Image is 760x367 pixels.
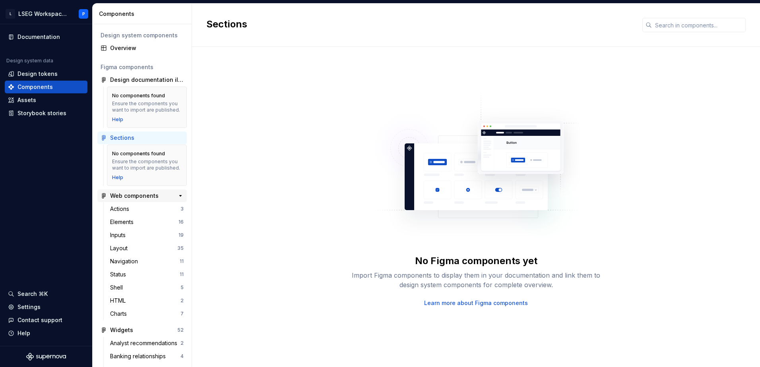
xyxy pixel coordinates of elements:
[17,329,30,337] div: Help
[177,327,184,333] div: 52
[180,340,184,346] div: 2
[424,299,528,307] a: Learn more about Figma components
[110,339,180,347] div: Analyst recommendations
[110,284,126,292] div: Shell
[17,83,53,91] div: Components
[107,255,187,268] a: Navigation11
[415,255,537,267] div: No Figma components yet
[112,100,182,113] div: Ensure the components you want to import are published.
[110,231,129,239] div: Inputs
[17,109,66,117] div: Storybook stories
[6,58,53,64] div: Design system data
[180,297,184,304] div: 2
[5,31,87,43] a: Documentation
[97,324,187,336] a: Widgets52
[26,353,66,361] svg: Supernova Logo
[97,73,187,86] a: Design documentation illustrations
[178,232,184,238] div: 19
[97,42,187,54] a: Overview
[5,107,87,120] a: Storybook stories
[110,192,159,200] div: Web components
[17,290,48,298] div: Search ⌘K
[107,203,187,215] a: Actions3
[110,134,134,142] div: Sections
[6,9,15,19] div: L
[107,216,187,228] a: Elements16
[101,31,184,39] div: Design system components
[206,18,633,31] h2: Sections
[180,206,184,212] div: 3
[349,270,603,290] div: Import Figma components to display them in your documentation and link them to design system comp...
[5,327,87,340] button: Help
[5,81,87,93] a: Components
[107,281,187,294] a: Shell5
[110,352,169,360] div: Banking relationships
[112,116,123,123] a: Help
[17,70,58,78] div: Design tokens
[110,76,184,84] div: Design documentation illustrations
[107,294,187,307] a: HTML2
[99,10,188,18] div: Components
[177,245,184,251] div: 35
[2,5,91,22] button: LLSEG Workspace Design SystemP
[107,350,187,363] a: Banking relationships4
[107,337,187,350] a: Analyst recommendations2
[82,11,85,17] div: P
[110,326,133,334] div: Widgets
[5,301,87,313] a: Settings
[17,33,60,41] div: Documentation
[652,18,746,32] input: Search in components...
[180,311,184,317] div: 7
[97,189,187,202] a: Web components
[107,268,187,281] a: Status11
[180,284,184,291] div: 5
[5,94,87,106] a: Assets
[107,307,187,320] a: Charts7
[110,205,132,213] div: Actions
[110,310,130,318] div: Charts
[17,96,36,104] div: Assets
[110,218,137,226] div: Elements
[110,257,141,265] div: Navigation
[101,63,184,71] div: Figma components
[110,297,129,305] div: HTML
[107,242,187,255] a: Layout35
[110,270,129,278] div: Status
[112,151,165,157] div: No components found
[5,314,87,326] button: Contact support
[180,353,184,359] div: 4
[178,219,184,225] div: 16
[112,93,165,99] div: No components found
[180,271,184,278] div: 11
[5,68,87,80] a: Design tokens
[110,244,131,252] div: Layout
[97,131,187,144] a: Sections
[107,229,187,241] a: Inputs19
[18,10,69,18] div: LSEG Workspace Design System
[112,158,182,171] div: Ensure the components you want to import are published.
[180,258,184,265] div: 11
[112,174,123,181] a: Help
[17,303,41,311] div: Settings
[17,316,62,324] div: Contact support
[5,288,87,300] button: Search ⌘K
[110,44,184,52] div: Overview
